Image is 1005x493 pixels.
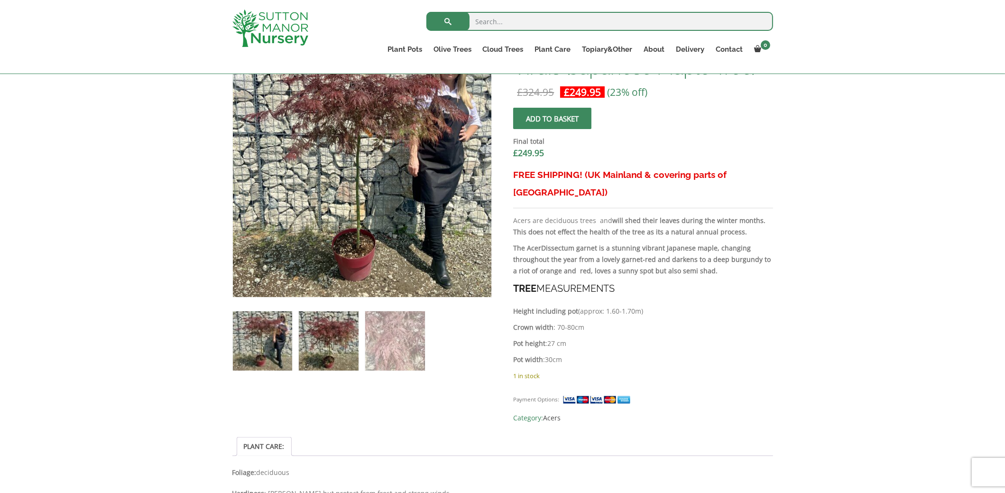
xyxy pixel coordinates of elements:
img: logo [232,9,308,47]
img: Acer Palmatum Dissectum Virdis (Japanese Maple Tree) [233,311,292,371]
span: 0 [761,40,770,50]
small: Payment Options: [513,396,559,403]
b: will shed their leaves during the winter months. This does not effect the health of the tree as i... [513,216,765,236]
strong: The Acer [513,243,541,252]
a: Olive Trees [428,43,477,56]
img: Acer Palmatum Dissectum Virdis (Japanese Maple Tree) - Image 3 [365,311,424,371]
dt: Final total [513,136,773,147]
p: 1 in stock [513,370,773,381]
img: Acer Palmatum Dissectum Virdis (Japanese Maple Tree) - Image 2 [299,311,358,371]
b: Dissectum garnet is a stunning vibrant Japanese maple, changing throughout the year from a lovely... [513,243,771,275]
a: About [638,43,671,56]
strong: Crown width [513,323,553,332]
bdi: 249.95 [564,85,601,99]
button: Add to basket [513,108,591,129]
a: Contact [710,43,749,56]
span: £ [564,85,570,99]
bdi: 324.95 [517,85,554,99]
span: (23% off) [607,85,647,99]
p: Acers are deciduous trees and [513,215,773,238]
strong: Pot width [513,355,543,364]
img: payment supported [562,395,634,405]
strong: TREE [513,283,536,294]
a: Cloud Trees [477,43,529,56]
a: Delivery [671,43,710,56]
h1: Acer Palmatum Dissectum Virdis (Japanese Maple Tree) [513,38,773,78]
p: : 70-80cm [513,322,773,333]
p: (approx: 1.60-1.70m) [513,306,773,317]
a: PLANT CARE: [244,437,285,456]
bdi: 249.95 [513,147,544,158]
p: deciduous [232,467,773,478]
span: £ [517,85,523,99]
p: :30cm [513,354,773,365]
h4: MEASUREMENTS [513,281,773,296]
a: Plant Care [529,43,577,56]
a: Plant Pots [382,43,428,56]
a: 0 [749,43,773,56]
a: Topiary&Other [577,43,638,56]
span: £ [513,147,518,158]
strong: Height including pot [513,307,578,316]
span: Category: [513,412,773,424]
h3: FREE SHIPPING! (UK Mainland & covering parts of [GEOGRAPHIC_DATA]) [513,166,773,201]
strong: Foliage: [232,468,257,477]
a: Acers [543,413,561,422]
strong: Pot height [513,339,545,348]
p: :27 cm [513,338,773,349]
input: Search... [426,12,773,31]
